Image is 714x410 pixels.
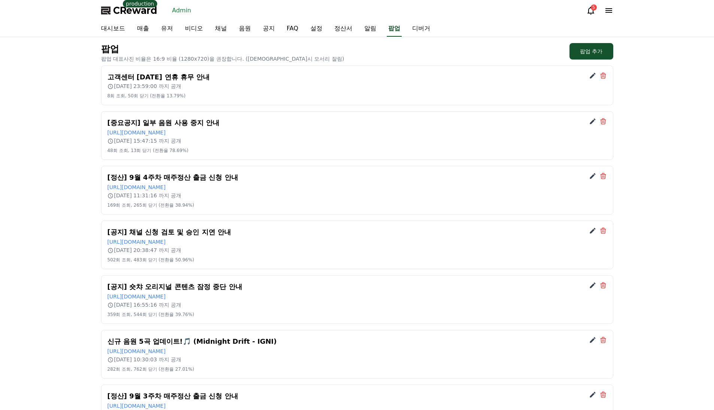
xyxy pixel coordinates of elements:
[107,192,607,199] p: [DATE] 11:31:16 까지 공개
[107,282,607,292] h2: [공지] 숏챠 오리지널 콘텐츠 잠정 중단 안내
[358,21,382,37] a: 알림
[107,118,607,128] h2: [중요공지] 일부 음원 사용 중지 안내
[19,249,32,255] span: Home
[107,184,166,190] a: [URL][DOMAIN_NAME]
[158,203,194,208] span: (전환율 38.94%)
[107,367,157,372] span: 282회 조회, 762회 닫기
[107,391,607,401] h2: [정산] 9월 3주차 매주정산 출금 신청 안내
[107,72,607,82] h2: 고객센터 [DATE] 연휴 휴무 안내
[113,4,157,16] span: CReward
[107,130,166,136] a: [URL][DOMAIN_NAME]
[107,82,607,90] p: [DATE] 23:59:00 까지 공개
[101,4,157,16] a: CReward
[387,21,402,37] a: 팝업
[49,237,97,256] a: Messages
[107,356,607,363] p: [DATE] 10:30:03 까지 공개
[111,249,129,255] span: Settings
[101,43,344,55] p: 팝업
[107,257,157,262] span: 502회 조회, 483회 닫기
[591,4,597,10] div: 5
[233,21,257,37] a: 음원
[107,403,166,409] a: [URL][DOMAIN_NAME]
[95,21,131,37] a: 대시보드
[257,21,281,37] a: 공지
[158,257,194,262] span: (전환율 50.96%)
[158,367,194,372] span: (전환율 27.01%)
[155,21,179,37] a: 유저
[101,55,344,63] p: 팝업 대표사진 비율은 16:9 비율 (1280x720)을 권장합니다. ([DEMOGRAPHIC_DATA]시 모서리 잘림)
[107,294,166,300] a: [URL][DOMAIN_NAME]
[107,239,166,245] a: [URL][DOMAIN_NAME]
[153,148,188,153] span: (전환율 78.69%)
[107,336,607,347] h2: 신규 음원 5곡 업데이트!🎵 (Midnight Drift - IGNI)
[150,93,186,98] span: (전환율 13.79%)
[107,148,152,153] span: 48회 조회, 13회 닫기
[62,249,84,255] span: Messages
[2,237,49,256] a: Home
[281,21,304,37] a: FAQ
[107,227,607,237] h2: [공지] 채널 신청 검토 및 승인 지연 안내
[97,237,144,256] a: Settings
[209,21,233,37] a: 채널
[107,348,166,354] a: [URL][DOMAIN_NAME]
[406,21,436,37] a: 디버거
[328,21,358,37] a: 정산서
[586,6,595,15] a: 5
[107,203,157,208] span: 169회 조회, 265회 닫기
[107,93,149,98] span: 8회 조회, 50회 닫기
[304,21,328,37] a: 설정
[107,312,157,317] span: 359회 조회, 544회 닫기
[569,43,613,60] button: 팝업 추가
[158,312,194,317] span: (전환율 39.76%)
[107,172,607,183] h2: [정산] 9월 4주차 매주정산 출금 신청 안내
[107,301,607,309] p: [DATE] 16:55:16 까지 공개
[179,21,209,37] a: 비디오
[107,137,607,145] p: [DATE] 15:47:15 까지 공개
[169,4,194,16] a: Admin
[107,246,607,254] p: [DATE] 20:38:47 까지 공개
[131,21,155,37] a: 매출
